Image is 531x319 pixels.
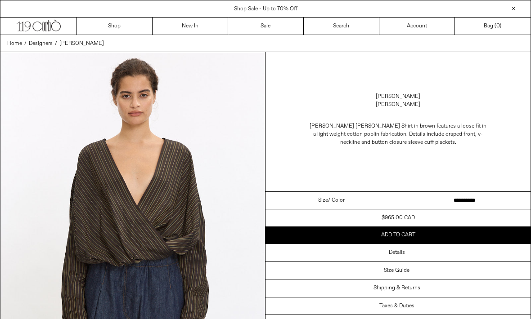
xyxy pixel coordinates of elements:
a: Sale [228,18,304,35]
span: Size [318,196,328,204]
h3: Size Guide [384,267,409,274]
span: Designers [29,40,53,47]
div: [PERSON_NAME] [376,101,420,109]
a: New In [153,18,228,35]
span: [PERSON_NAME] [59,40,104,47]
span: / Color [328,196,345,204]
h3: Details [389,249,405,256]
span: Home [7,40,22,47]
a: [PERSON_NAME] [59,40,104,48]
span: / [55,40,57,48]
a: [PERSON_NAME] [376,93,420,101]
a: Search [304,18,379,35]
p: [PERSON_NAME] [PERSON_NAME] Shirt in brown features a loose fit in a light weight cotton poplin f... [308,118,488,151]
span: Add to cart [381,231,415,239]
a: Shop [77,18,153,35]
a: Home [7,40,22,48]
a: Account [379,18,455,35]
a: Designers [29,40,53,48]
button: Add to cart [265,226,531,244]
a: Shop Sale - Up to 70% Off [234,5,297,13]
a: Bag () [455,18,531,35]
span: 0 [496,22,499,30]
span: / [24,40,27,48]
span: ) [496,22,501,30]
h3: Taxes & Duties [379,303,414,309]
h3: Shipping & Returns [373,285,420,291]
div: $965.00 CAD [382,214,415,222]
